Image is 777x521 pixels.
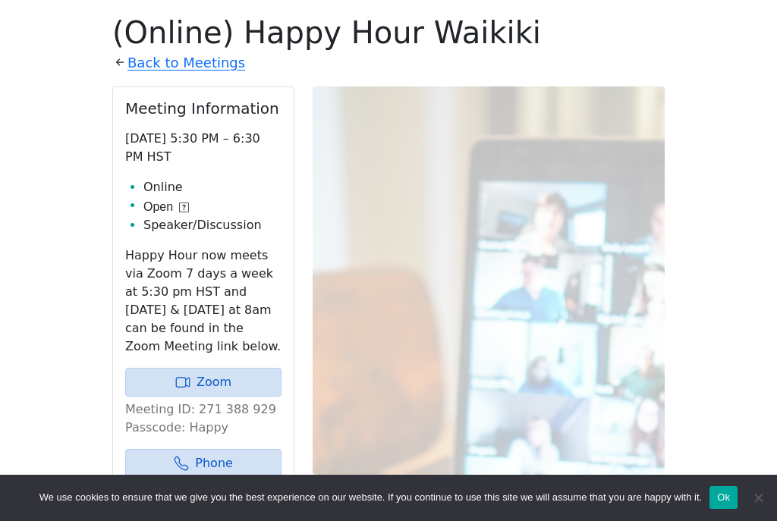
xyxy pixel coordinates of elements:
[39,490,702,505] span: We use cookies to ensure that we give you the best experience on our website. If you continue to ...
[750,490,766,505] span: No
[125,246,282,356] p: Happy Hour now meets via Zoom 7 days a week at 5:30 pm HST and [DATE] & [DATE] at 8am can be foun...
[143,198,189,216] button: Open
[125,449,282,478] a: Phone
[127,51,245,75] a: Back to Meetings
[112,14,665,51] h1: (Online) Happy Hour Waikiki
[143,178,282,196] li: Online
[125,99,282,118] h2: Meeting Information
[143,198,173,216] span: Open
[709,486,738,509] button: Ok
[125,400,282,437] p: Meeting ID: 271 388 929 Passcode: Happy
[125,368,282,397] a: Zoom
[143,216,282,234] li: Speaker/Discussion
[125,130,282,166] p: [DATE] 5:30 PM – 6:30 PM HST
